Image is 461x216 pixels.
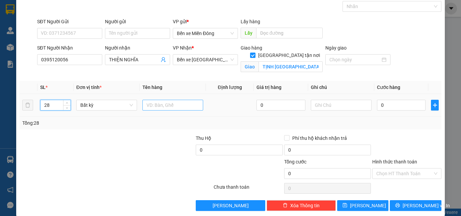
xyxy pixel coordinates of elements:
span: up [65,101,69,105]
span: Bất kỳ [80,100,133,110]
span: VP Nhận [173,45,192,51]
span: [PERSON_NAME] [213,202,249,209]
span: Định lượng [218,85,242,90]
span: Giao hàng [241,45,262,51]
span: Lấy [241,28,256,38]
button: delete [22,100,33,111]
input: Dọc đường [256,28,323,38]
span: Bến xe Miền Đông [177,28,234,38]
label: Hình thức thanh toán [372,159,417,164]
button: deleteXóa Thông tin [267,200,336,211]
div: SĐT Người Nhận [37,44,102,52]
div: Chưa thanh toán [213,183,283,195]
input: 0 [256,100,305,111]
span: Cước hàng [377,85,400,90]
span: Increase Value [63,100,71,105]
span: [PERSON_NAME] và In [403,202,450,209]
span: user-add [161,57,166,62]
span: down [65,106,69,110]
span: Đơn vị tính [76,85,102,90]
span: printer [395,203,400,208]
span: plus [431,102,438,108]
input: Ngày giao [329,56,380,63]
span: [PERSON_NAME] [350,202,386,209]
button: plus [431,100,439,111]
div: Người nhận [105,44,170,52]
button: printer[PERSON_NAME] và In [390,200,441,211]
input: Giao tận nơi [259,61,323,72]
span: Xóa Thông tin [290,202,320,209]
div: SĐT Người Gửi [37,18,102,25]
li: VP Bến xe Miền Đông [3,36,47,51]
div: VP gửi [173,18,238,25]
span: save [343,203,347,208]
span: Tổng cước [284,159,306,164]
span: SL [40,85,46,90]
span: Phí thu hộ khách nhận trả [290,134,350,142]
span: Bến xe Quảng Ngãi [177,55,234,65]
span: delete [283,203,288,208]
span: Decrease Value [63,105,71,110]
span: Lấy hàng [241,19,260,24]
label: Ngày giao [325,45,347,51]
input: Ghi Chú [311,100,372,111]
span: Giá trị hàng [256,85,281,90]
li: Rạng Đông Buslines [3,3,98,29]
div: Người gửi [105,18,170,25]
span: Tên hàng [142,85,162,90]
span: Giao [241,61,259,72]
div: Tổng: 28 [22,119,179,127]
th: Ghi chú [308,81,374,94]
button: [PERSON_NAME] [196,200,265,211]
button: save[PERSON_NAME] [337,200,389,211]
li: VP Bến xe [GEOGRAPHIC_DATA] [47,36,90,59]
input: VD: Bàn, Ghế [142,100,203,111]
span: [GEOGRAPHIC_DATA] tận nơi [255,52,323,59]
span: Thu Hộ [196,135,211,141]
